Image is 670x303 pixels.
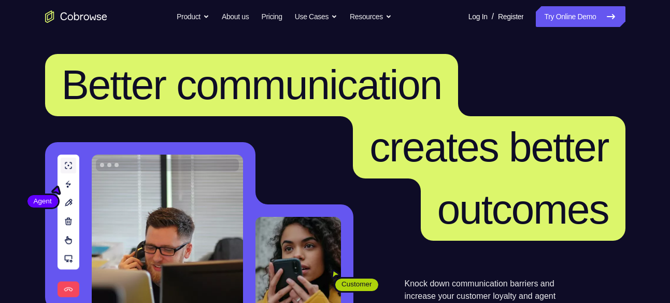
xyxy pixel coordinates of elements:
[62,62,442,108] span: Better communication
[536,6,625,27] a: Try Online Demo
[295,6,337,27] button: Use Cases
[177,6,209,27] button: Product
[45,10,107,23] a: Go to the home page
[261,6,282,27] a: Pricing
[468,6,488,27] a: Log In
[222,6,249,27] a: About us
[369,124,608,170] span: creates better
[492,10,494,23] span: /
[437,186,609,232] span: outcomes
[498,6,523,27] a: Register
[350,6,392,27] button: Resources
